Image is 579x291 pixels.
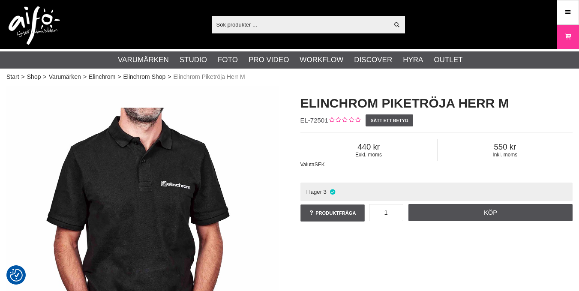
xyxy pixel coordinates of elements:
span: Valuta [300,162,315,168]
a: Produktfråga [300,204,365,222]
span: > [168,72,171,81]
a: Varumärken [118,54,169,66]
div: Kundbetyg: 0 [328,116,360,125]
a: Elinchrom [89,72,115,81]
a: Workflow [300,54,343,66]
span: SEK [315,162,325,168]
input: Sök produkter ... [212,18,389,31]
span: Exkl. moms [300,152,437,158]
button: Samtyckesinställningar [10,267,23,283]
a: Start [6,72,19,81]
a: Studio [180,54,207,66]
span: EL-72501 [300,117,328,124]
a: Köp [408,204,573,221]
span: > [43,72,46,81]
a: Elinchrom Shop [123,72,166,81]
a: Varumärken [49,72,81,81]
i: I lager [329,189,336,195]
span: > [21,72,25,81]
span: Elinchrom Piketröja Herr M [174,72,245,81]
a: Outlet [434,54,462,66]
img: logo.png [9,6,60,45]
span: > [117,72,121,81]
a: Hyra [403,54,423,66]
span: 440 [300,142,437,152]
span: I lager [306,189,322,195]
a: Pro Video [249,54,289,66]
a: Sätt ett betyg [366,114,413,126]
h1: Elinchrom Piketröja Herr M [300,94,573,112]
a: Foto [218,54,238,66]
span: 550 [438,142,573,152]
a: Discover [354,54,392,66]
span: Inkl. moms [438,152,573,158]
a: Shop [27,72,41,81]
span: 3 [324,189,327,195]
img: Revisit consent button [10,269,23,282]
span: > [83,72,87,81]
